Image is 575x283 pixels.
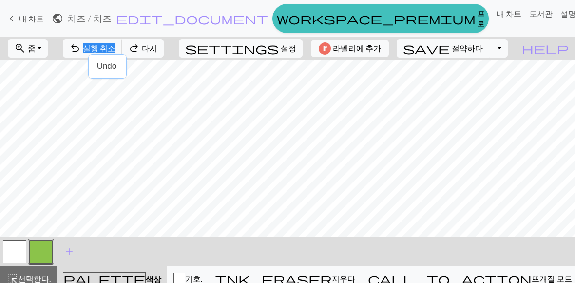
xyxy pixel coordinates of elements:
font: 설정 [281,43,296,53]
button: 절약하다 [397,39,490,58]
i: Settings [185,42,279,54]
font: 내 차트 [19,14,44,23]
span: zoom_in [14,41,26,55]
span: workspace_premium [277,12,476,25]
p: Undo [97,61,117,71]
a: 내 차트 [493,4,525,23]
font: 뜨개질 모드 [532,274,572,283]
font: 기호. [185,274,202,283]
button: Settings설정 [179,39,303,58]
font: 다시 [142,43,157,53]
span: public [52,12,63,25]
span: settings [185,41,279,55]
font: 절약하다 [452,43,483,53]
span: help [522,41,569,55]
span: add [63,245,75,259]
span: save [403,41,450,55]
font: 치즈 / 치즈 [67,13,112,24]
font: 줌 [28,43,36,53]
font: 실행 취소 [83,43,115,53]
a: 도서관 [525,4,556,23]
span: undo [69,41,81,55]
button: 라벨리에 추가 [311,40,389,57]
font: 라벨리에 추가 [333,43,381,53]
span: keyboard_arrow_left [6,12,18,25]
font: 지우다 [332,274,355,283]
button: 실행 취소 [63,39,122,58]
span: edit_document [116,12,268,25]
font: 프로 [478,9,484,28]
button: 다시 [122,39,164,58]
span: redo [128,41,140,55]
button: 줌 [8,39,48,58]
font: 선택한다. [18,274,51,283]
font: 내 차트 [497,9,521,18]
a: 내 차트 [6,10,44,27]
img: Ravelry [319,42,331,55]
a: 프로 [272,4,489,33]
font: 도서관 [529,9,553,18]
